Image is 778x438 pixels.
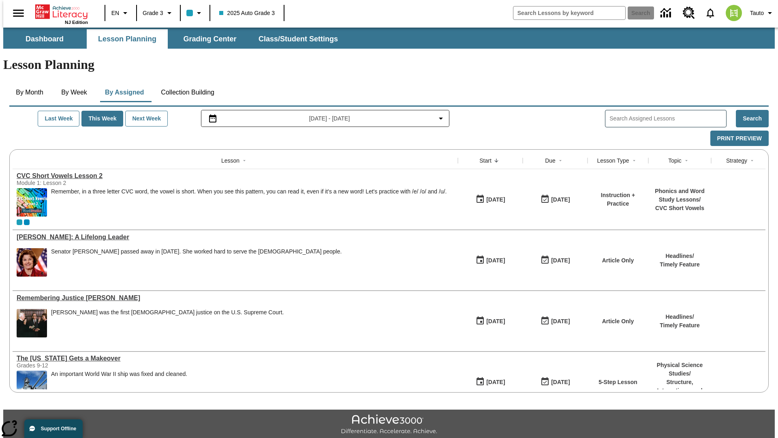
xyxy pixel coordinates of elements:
[551,316,570,326] div: [DATE]
[51,309,284,316] div: [PERSON_NAME] was the first [DEMOGRAPHIC_DATA] justice on the U.S. Supreme Court.
[726,5,742,21] img: avatar image
[660,252,700,260] p: Headlines /
[473,313,508,329] button: 10/15/25: First time the lesson was available
[551,377,570,387] div: [DATE]
[750,9,764,17] span: Tauto
[252,29,344,49] button: Class/Student Settings
[747,6,778,20] button: Profile/Settings
[17,294,454,302] a: Remembering Justice O'Connor, Lessons
[598,378,637,386] p: 5-Step Lesson
[98,34,156,44] span: Lesson Planning
[652,204,707,213] p: CVC Short Vowels
[486,377,505,387] div: [DATE]
[3,29,345,49] div: SubNavbar
[551,255,570,266] div: [DATE]
[87,29,168,49] button: Lesson Planning
[4,29,85,49] button: Dashboard
[51,248,342,255] div: Senator [PERSON_NAME] passed away in [DATE]. She worked hard to serve the [DEMOGRAPHIC_DATA] people.
[486,316,505,326] div: [DATE]
[154,83,221,102] button: Collection Building
[125,111,168,127] button: Next Week
[652,361,707,378] p: Physical Science Studies /
[486,255,505,266] div: [DATE]
[538,313,573,329] button: 10/15/25: Last day the lesson can be accessed
[341,414,437,435] img: Achieve3000 Differentiate Accelerate Achieve
[51,371,187,378] div: An important World War II ship was fixed and cleaned.
[17,355,454,362] a: The Missouri Gets a Makeover, Lessons
[17,294,454,302] div: Remembering Justice O'Connor
[726,157,747,165] div: Strategy
[81,111,123,127] button: This Week
[513,6,625,19] input: search field
[609,113,726,125] input: Search Assigned Lessons
[17,371,47,399] img: A group of people gather near the USS Missouri
[26,34,64,44] span: Dashboard
[660,260,700,269] p: Timely Feature
[24,419,83,438] button: Support Offline
[17,188,47,217] img: CVC Short Vowels Lesson 2.
[700,2,721,24] a: Notifications
[17,219,22,225] div: Current Class
[678,2,700,24] a: Resource Center, Will open in new tab
[538,374,573,390] button: 10/15/25: Last day the lesson can be accessed
[17,248,47,277] img: Senator Dianne Feinstein of California smiles with the U.S. flag behind her.
[602,317,634,326] p: Article Only
[473,374,508,390] button: 10/15/25: First time the lesson was available
[51,309,284,337] div: Sandra Day O'Connor was the first female justice on the U.S. Supreme Court.
[660,313,700,321] p: Headlines /
[6,1,30,25] button: Open side menu
[597,157,629,165] div: Lesson Type
[556,156,565,165] button: Sort
[17,172,454,180] div: CVC Short Vowels Lesson 2
[721,2,747,24] button: Select a new avatar
[35,3,88,25] div: Home
[538,253,573,268] button: 10/15/25: Last day the lesson can be accessed
[183,6,207,20] button: Class color is light blue. Change class color
[629,156,639,165] button: Sort
[41,426,76,432] span: Support Offline
[656,2,678,24] a: Data Center
[3,28,775,49] div: SubNavbar
[17,234,454,241] a: Dianne Feinstein: A Lifelong Leader, Lessons
[51,371,187,399] span: An important World War II ship was fixed and cleaned.
[736,110,769,127] button: Search
[602,256,634,265] p: Article Only
[51,188,447,217] div: Remember, in a three letter CVC word, the vowel is short. When you see this pattern, you can read...
[143,9,163,17] span: Grade 3
[259,34,338,44] span: Class/Student Settings
[492,156,501,165] button: Sort
[51,188,447,195] p: Remember, in a three letter CVC word, the vowel is short. When you see this pattern, you can read...
[436,114,446,123] svg: Collapse Date Range Filter
[51,248,342,277] div: Senator Dianne Feinstein passed away in September 2023. She worked hard to serve the American peo...
[183,34,236,44] span: Grading Center
[309,114,350,123] span: [DATE] - [DATE]
[17,309,47,337] img: Chief Justice Warren Burger, wearing a black robe, holds up his right hand and faces Sandra Day O...
[17,362,138,369] div: Grades 9-12
[538,192,573,207] button: 10/15/25: Last day the lesson can be accessed
[668,157,682,165] div: Topic
[205,114,446,123] button: Select the date range menu item
[473,192,508,207] button: 10/15/25: First time the lesson was available
[239,156,249,165] button: Sort
[592,191,644,208] p: Instruction + Practice
[38,111,79,127] button: Last Week
[682,156,691,165] button: Sort
[169,29,250,49] button: Grading Center
[545,157,556,165] div: Due
[660,321,700,330] p: Timely Feature
[108,6,134,20] button: Language: EN, Select a language
[17,234,454,241] div: Dianne Feinstein: A Lifelong Leader
[652,187,707,204] p: Phonics and Word Study Lessons /
[24,219,30,225] div: OL 2025 Auto Grade 4
[65,20,88,25] span: NJ Edition
[17,355,454,362] div: The Missouri Gets a Makeover
[3,57,775,72] h1: Lesson Planning
[479,157,492,165] div: Start
[486,195,505,205] div: [DATE]
[473,253,508,268] button: 10/15/25: First time the lesson was available
[221,157,239,165] div: Lesson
